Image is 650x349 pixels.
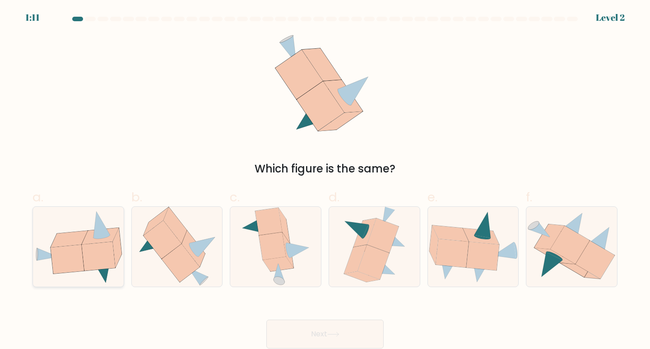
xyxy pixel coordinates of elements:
span: e. [427,188,437,206]
button: Next [266,320,384,349]
span: a. [32,188,43,206]
span: b. [131,188,142,206]
span: c. [230,188,240,206]
div: Which figure is the same? [38,161,612,177]
div: Level 2 [596,11,625,24]
span: f. [526,188,532,206]
span: d. [329,188,339,206]
div: 1:11 [25,11,40,24]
